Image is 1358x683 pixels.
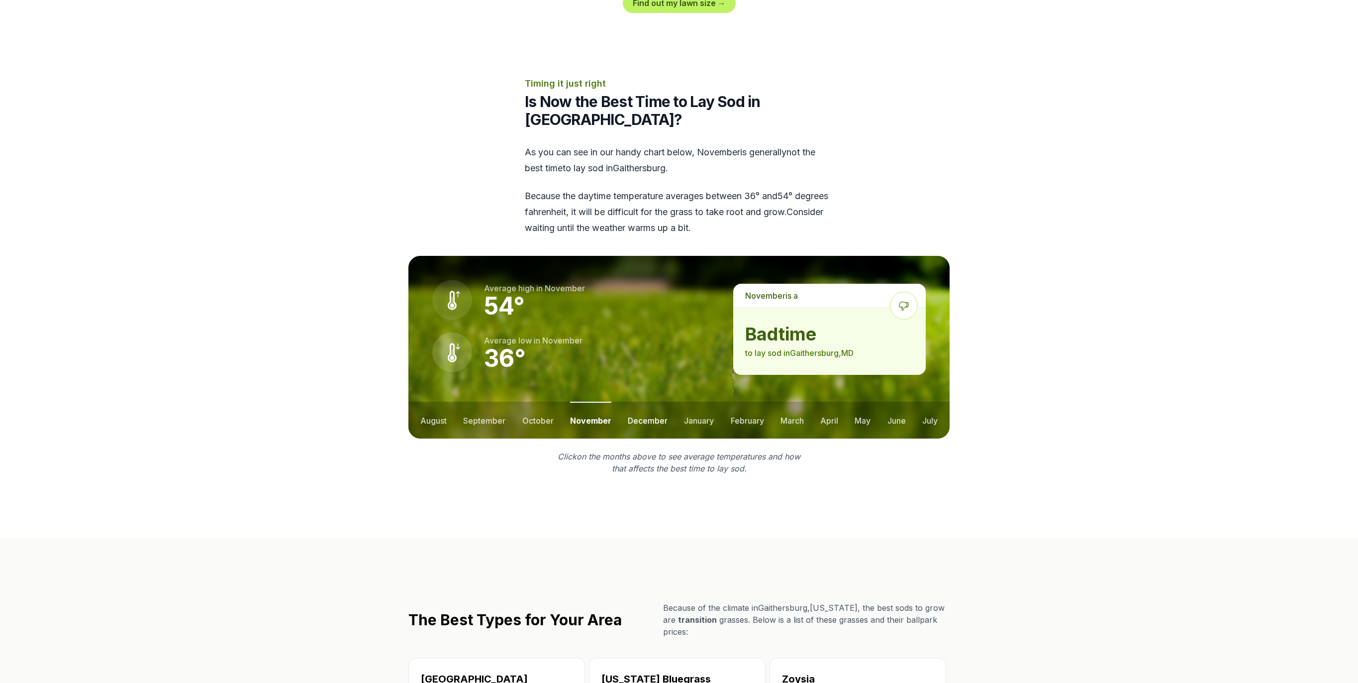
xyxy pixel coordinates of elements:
[745,291,785,301] span: november
[570,402,611,439] button: november
[678,615,717,625] span: transition
[922,402,938,439] button: july
[731,402,764,439] button: february
[697,147,740,157] span: november
[745,324,914,344] strong: bad time
[484,343,526,373] strong: 36 °
[522,402,554,439] button: october
[525,93,833,128] h2: Is Now the Best Time to Lay Sod in [GEOGRAPHIC_DATA]?
[463,402,505,439] button: september
[408,611,622,629] h2: The Best Types for Your Area
[420,402,447,439] button: august
[780,402,804,439] button: march
[733,284,926,308] p: is a
[484,335,582,346] p: Average low in
[663,602,950,638] p: Because of the climate in Gaithersburg , [US_STATE] , the best sods to grow are grasses. Below is...
[525,77,833,91] p: Timing it just right
[552,451,806,474] p: Click on the months above to see average temperatures and how that affects the best time to lay sod.
[542,336,582,345] span: november
[684,402,714,439] button: january
[820,402,838,439] button: april
[484,282,585,294] p: Average high in
[525,188,833,236] p: Because the daytime temperature averages between 36 ° and 54 ° degrees fahrenheit, it will be dif...
[887,402,906,439] button: june
[628,402,668,439] button: december
[745,347,914,359] p: to lay sod in Gaithersburg , MD
[484,291,525,321] strong: 54 °
[525,144,833,236] div: As you can see in our handy chart below, is generally not the best time to lay sod in Gaithersburg .
[855,402,871,439] button: may
[545,283,585,293] span: november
